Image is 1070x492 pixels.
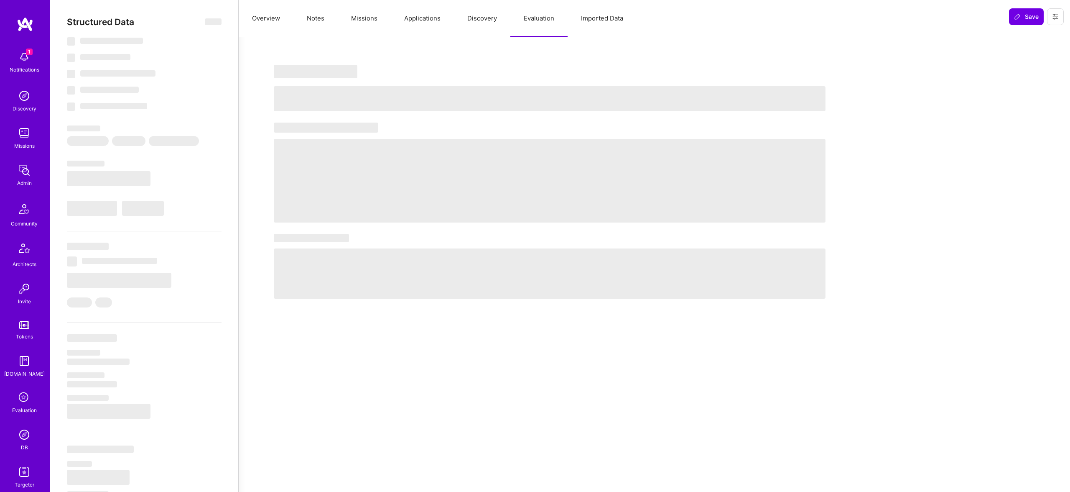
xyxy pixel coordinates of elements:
img: tokens [19,321,29,329]
span: ‌ [274,65,357,78]
span: ‌ [67,395,109,401]
span: ‌ [67,372,104,378]
span: ‌ [67,102,75,111]
span: ‌ [67,136,109,146]
div: Notifications [10,65,39,74]
span: ‌ [274,234,349,242]
span: ‌ [67,171,150,186]
span: ‌ [122,201,164,216]
span: ‌ [67,359,130,365]
span: ‌ [67,161,104,167]
span: 1 [26,49,33,55]
span: Save [1014,13,1039,21]
div: Tokens [16,332,33,341]
span: ‌ [67,297,92,307]
div: Architects [13,260,36,269]
span: ‌ [67,243,109,250]
button: Save [1009,8,1044,25]
div: Missions [14,141,35,150]
span: ‌ [67,404,150,419]
span: ‌ [67,70,75,78]
span: ‌ [80,54,130,60]
span: ‌ [67,470,130,485]
img: Invite [16,280,33,297]
span: ‌ [67,201,117,216]
span: ‌ [274,123,378,133]
img: discovery [16,87,33,104]
span: ‌ [67,446,134,453]
img: teamwork [16,125,33,141]
img: Skill Targeter [16,464,33,480]
span: ‌ [274,249,825,299]
div: [DOMAIN_NAME] [4,369,45,378]
span: ‌ [274,86,825,111]
span: ‌ [67,350,100,356]
span: ‌ [67,381,117,387]
div: Community [11,219,38,228]
span: ‌ [67,273,171,288]
span: ‌ [149,136,199,146]
span: ‌ [80,70,155,77]
span: ‌ [82,258,157,264]
div: Discovery [13,104,36,113]
span: ‌ [67,86,75,95]
img: bell [16,49,33,65]
span: ‌ [95,297,112,307]
div: Admin [17,179,32,187]
div: Evaluation [12,406,37,415]
span: ‌ [274,139,825,223]
span: ‌ [80,87,139,93]
span: ‌ [112,136,145,146]
div: DB [21,443,28,452]
img: admin teamwork [16,162,33,179]
div: Targeter [15,480,34,489]
span: ‌ [80,38,143,44]
span: ‌ [67,256,77,266]
span: ‌ [80,103,147,109]
img: Community [14,199,34,219]
span: ‌ [67,461,92,467]
img: Architects [14,240,34,260]
span: ‌ [67,37,75,46]
span: ‌ [67,334,117,342]
span: ‌ [67,54,75,62]
img: Admin Search [16,426,33,443]
div: Invite [18,297,31,306]
span: ‌ [67,126,100,131]
img: guide book [16,353,33,369]
span: ‌ [205,18,222,25]
span: Structured Data [67,17,134,27]
img: logo [17,17,33,32]
i: icon SelectionTeam [16,390,32,406]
